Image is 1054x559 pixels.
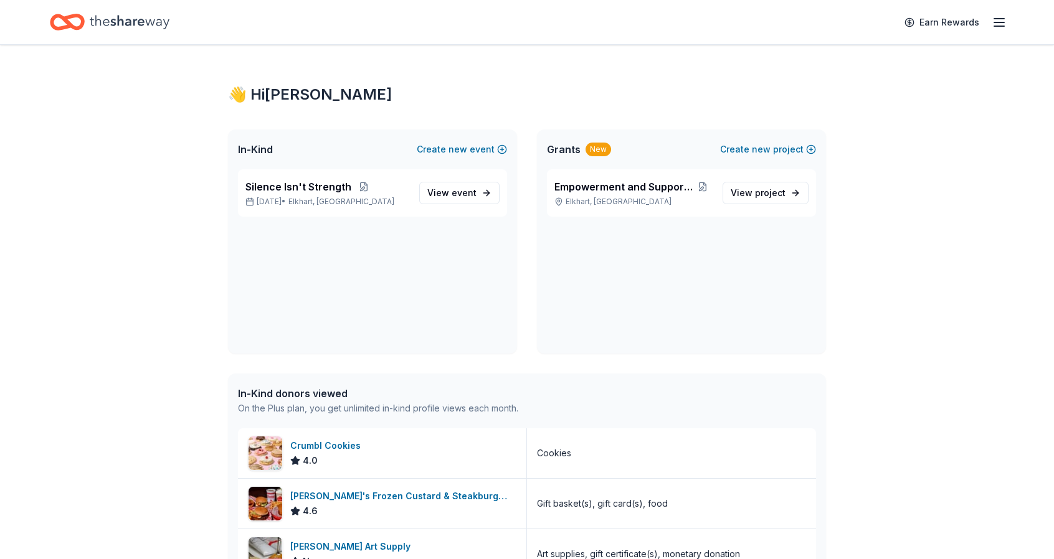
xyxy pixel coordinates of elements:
div: On the Plus plan, you get unlimited in-kind profile views each month. [238,401,518,416]
span: Grants [547,142,581,157]
div: [PERSON_NAME]'s Frozen Custard & Steakburgers [290,489,516,504]
button: Createnewproject [720,142,816,157]
span: Elkhart, [GEOGRAPHIC_DATA] [288,197,394,207]
span: View [731,186,786,200]
span: project [755,187,786,198]
span: Empowerment and Support Initiative [554,179,693,194]
p: [DATE] • [245,197,409,207]
button: Createnewevent [417,142,507,157]
span: new [449,142,467,157]
span: event [452,187,477,198]
div: Crumbl Cookies [290,438,366,453]
span: View [427,186,477,200]
a: View event [419,182,500,204]
span: 4.0 [303,453,318,468]
a: Earn Rewards [897,11,987,34]
span: new [752,142,771,157]
span: 4.6 [303,504,318,519]
div: Cookies [537,446,571,461]
span: Silence Isn't Strength [245,179,351,194]
p: Elkhart, [GEOGRAPHIC_DATA] [554,197,713,207]
img: Image for Freddy's Frozen Custard & Steakburgers [249,487,282,520]
img: Image for Crumbl Cookies [249,436,282,470]
div: 👋 Hi [PERSON_NAME] [228,85,826,105]
div: In-Kind donors viewed [238,386,518,401]
a: Home [50,7,169,37]
div: [PERSON_NAME] Art Supply [290,539,415,554]
div: Gift basket(s), gift card(s), food [537,496,668,511]
span: In-Kind [238,142,273,157]
a: View project [723,182,809,204]
div: New [586,143,611,156]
